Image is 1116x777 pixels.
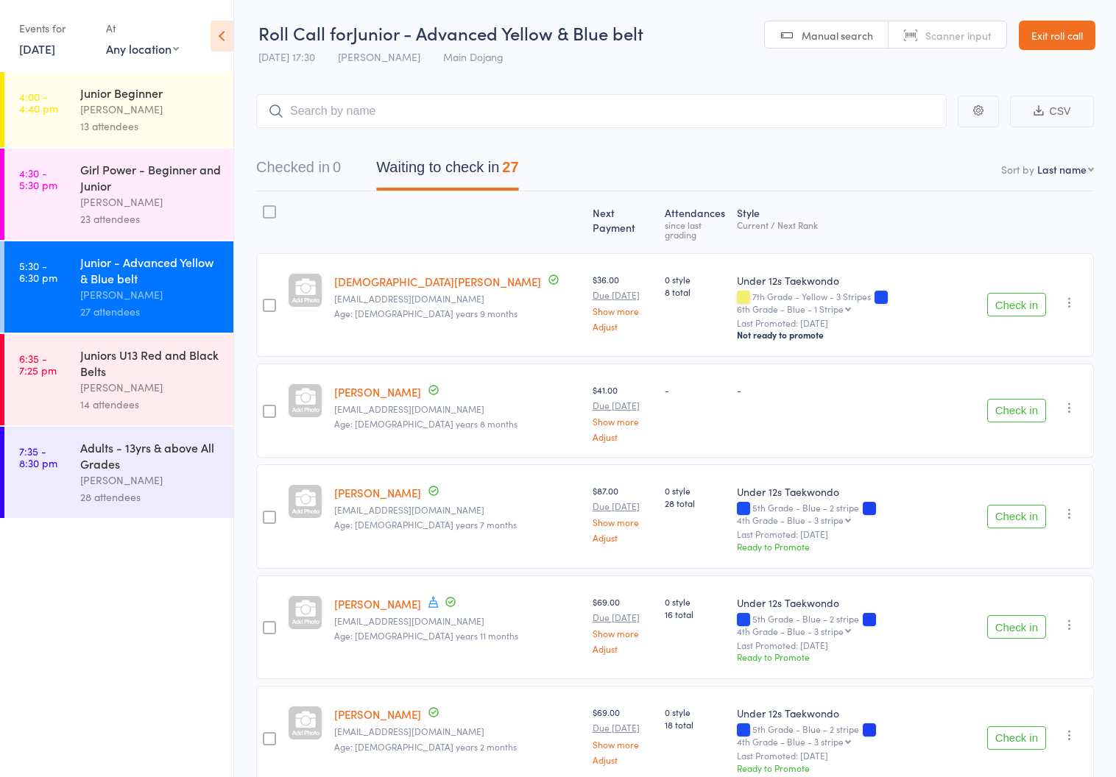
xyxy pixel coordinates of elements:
[593,595,653,653] div: $69.00
[80,118,221,135] div: 13 attendees
[737,614,975,636] div: 5th Grade - Blue - 2 stripe
[80,489,221,505] div: 28 attendees
[737,318,975,328] small: Last Promoted: [DATE]
[737,724,975,746] div: 5th Grade - Blue - 2 stripe
[593,400,653,411] small: Due [DATE]
[353,21,643,45] span: Junior - Advanced Yellow & Blue belt
[19,91,58,114] time: 4:00 - 4:40 pm
[593,644,653,653] a: Adjust
[1001,162,1034,177] label: Sort by
[80,472,221,489] div: [PERSON_NAME]
[593,533,653,542] a: Adjust
[80,286,221,303] div: [PERSON_NAME]
[334,505,581,515] small: marydelpol24@hotmail.com
[593,273,653,331] div: $36.00
[593,383,653,441] div: $41.00
[334,307,518,319] span: Age: [DEMOGRAPHIC_DATA] years 9 months
[987,726,1046,750] button: Check in
[334,404,581,414] small: zelimel1@hotmail.com
[593,517,653,527] a: Show more
[593,706,653,764] div: $69.00
[593,501,653,511] small: Due [DATE]
[19,16,91,40] div: Events for
[665,706,726,718] span: 0 style
[258,49,315,64] span: [DATE] 17:30
[80,161,221,194] div: Girl Power - Beginner and Junior
[502,159,518,175] div: 27
[737,291,975,313] div: 7th Grade - Yellow - 3 Stripes
[1019,21,1095,50] a: Exit roll call
[987,399,1046,422] button: Check in
[258,21,353,45] span: Roll Call for
[80,379,221,396] div: [PERSON_NAME]
[80,347,221,379] div: Juniors U13 Red and Black Belts
[334,616,581,626] small: cindyjholyoak@gmail.com
[19,40,55,57] a: [DATE]
[19,260,57,283] time: 5:30 - 6:30 pm
[737,304,844,313] div: 6th Grade - Blue - 1 Stripe
[106,16,179,40] div: At
[334,596,421,611] a: [PERSON_NAME]
[334,485,421,500] a: [PERSON_NAME]
[593,416,653,426] a: Show more
[334,706,421,722] a: [PERSON_NAME]
[987,293,1046,316] button: Check in
[665,273,726,285] span: 0 style
[334,518,517,531] span: Age: [DEMOGRAPHIC_DATA] years 7 months
[4,72,233,147] a: 4:00 -4:40 pmJunior Beginner[PERSON_NAME]13 attendees
[4,241,233,333] a: 5:30 -6:30 pmJunior - Advanced Yellow & Blue belt[PERSON_NAME]27 attendees
[737,484,975,499] div: Under 12s Taekwondo
[665,718,726,731] span: 18 total
[256,152,341,191] button: Checked in0
[731,198,981,246] div: Style
[80,210,221,227] div: 23 attendees
[737,383,975,396] div: -
[80,439,221,472] div: Adults - 13yrs & above All Grades
[334,384,421,400] a: [PERSON_NAME]
[593,306,653,316] a: Show more
[80,101,221,118] div: [PERSON_NAME]
[334,274,541,289] a: [DEMOGRAPHIC_DATA][PERSON_NAME]
[987,615,1046,639] button: Check in
[737,329,975,341] div: Not ready to promote
[737,595,975,610] div: Under 12s Taekwondo
[80,254,221,286] div: Junior - Advanced Yellow & Blue belt
[737,273,975,288] div: Under 12s Taekwondo
[376,152,518,191] button: Waiting to check in27
[593,755,653,764] a: Adjust
[593,723,653,733] small: Due [DATE]
[987,505,1046,528] button: Check in
[334,726,581,737] small: cindyjholyoak@gmail.com
[665,285,726,298] span: 8 total
[737,762,975,774] div: Ready to Promote
[659,198,732,246] div: Atten­dances
[334,294,581,304] small: juvy.holasca@gmail.com
[80,85,221,101] div: Junior Beginner
[4,149,233,240] a: 4:30 -5:30 pmGirl Power - Beginner and Junior[PERSON_NAME]23 attendees
[19,445,57,469] time: 7:35 - 8:30 pm
[19,352,57,376] time: 6:35 - 7:25 pm
[593,739,653,749] a: Show more
[256,94,947,128] input: Search by name
[587,198,659,246] div: Next Payment
[593,628,653,638] a: Show more
[334,740,517,753] span: Age: [DEMOGRAPHIC_DATA] years 2 months
[443,49,504,64] span: Main Dojang
[593,612,653,622] small: Due [DATE]
[737,626,844,636] div: 4th Grade - Blue - 3 stripe
[665,383,726,396] div: -
[80,303,221,320] div: 27 attendees
[1010,96,1094,127] button: CSV
[665,484,726,497] span: 0 style
[1037,162,1087,177] div: Last name
[338,49,420,64] span: [PERSON_NAME]
[737,220,975,230] div: Current / Next Rank
[334,417,518,430] span: Age: [DEMOGRAPHIC_DATA] years 8 months
[737,706,975,720] div: Under 12s Taekwondo
[80,396,221,413] div: 14 attendees
[593,322,653,331] a: Adjust
[925,28,992,43] span: Scanner input
[737,737,844,746] div: 4th Grade - Blue - 3 stripe
[737,650,975,663] div: Ready to Promote
[4,334,233,425] a: 6:35 -7:25 pmJuniors U13 Red and Black Belts[PERSON_NAME]14 attendees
